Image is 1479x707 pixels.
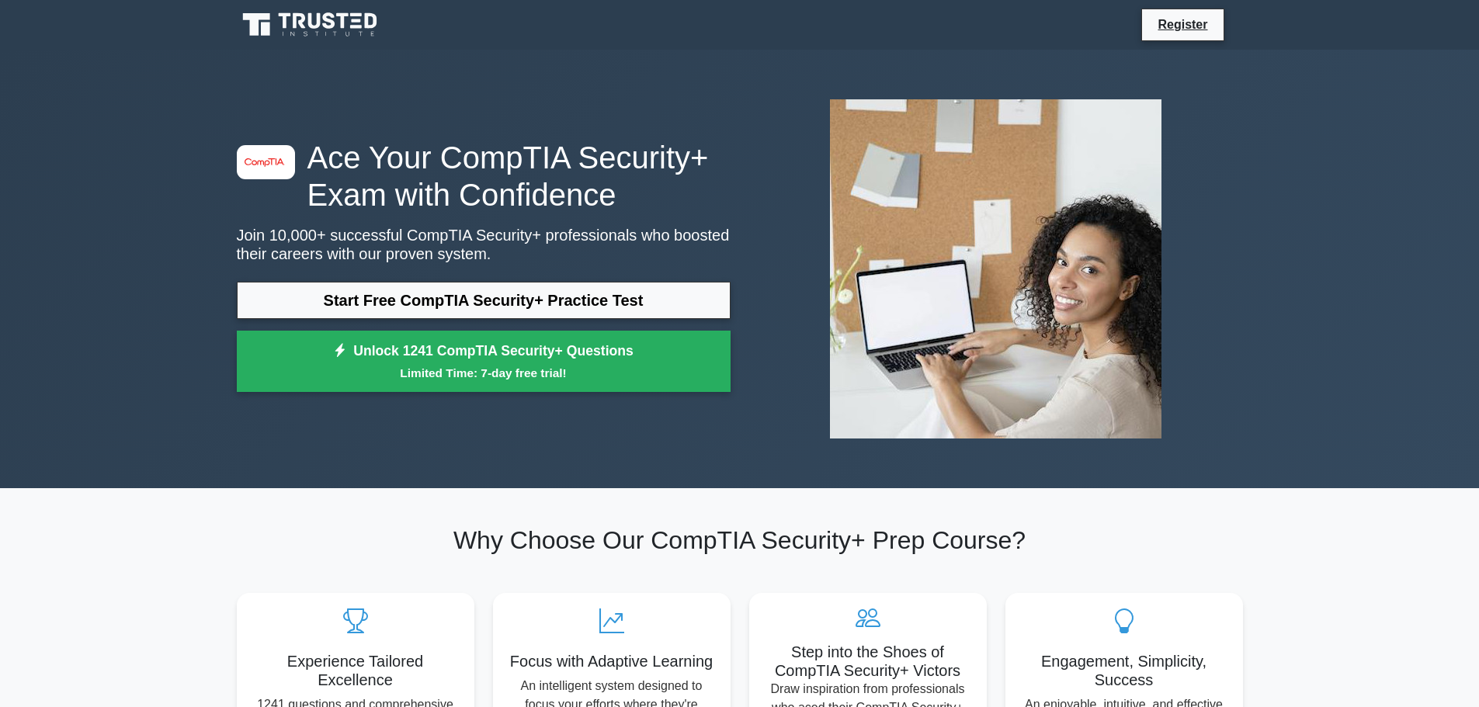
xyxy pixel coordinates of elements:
h5: Experience Tailored Excellence [249,652,462,689]
h5: Step into the Shoes of CompTIA Security+ Victors [762,643,974,680]
a: Start Free CompTIA Security+ Practice Test [237,282,731,319]
h2: Why Choose Our CompTIA Security+ Prep Course? [237,525,1243,555]
h1: Ace Your CompTIA Security+ Exam with Confidence [237,139,731,213]
a: Register [1148,15,1217,34]
h5: Focus with Adaptive Learning [505,652,718,671]
p: Join 10,000+ successful CompTIA Security+ professionals who boosted their careers with our proven... [237,226,731,263]
h5: Engagement, Simplicity, Success [1018,652,1231,689]
a: Unlock 1241 CompTIA Security+ QuestionsLimited Time: 7-day free trial! [237,331,731,393]
small: Limited Time: 7-day free trial! [256,364,711,382]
